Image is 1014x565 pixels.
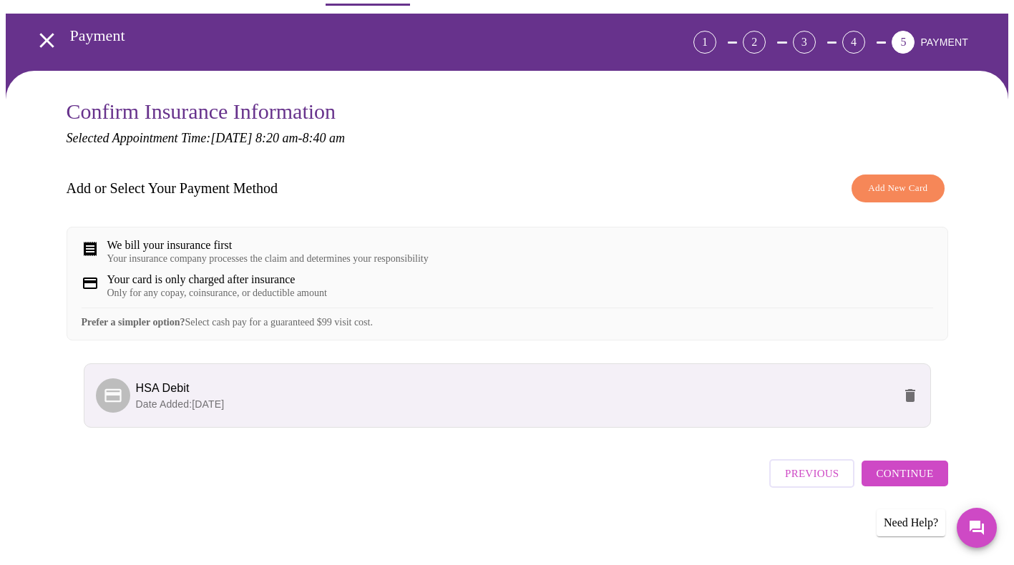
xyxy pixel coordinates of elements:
button: Continue [862,461,947,486]
span: HSA Debit [136,382,190,394]
div: 3 [793,31,816,54]
span: Continue [876,464,933,483]
div: Your insurance company processes the claim and determines your responsibility [107,253,429,265]
button: delete [893,378,927,413]
div: 1 [693,31,716,54]
div: Your card is only charged after insurance [107,273,327,286]
h3: Confirm Insurance Information [67,99,948,124]
span: Previous [785,464,839,483]
h3: Add or Select Your Payment Method [67,180,278,197]
div: Only for any copay, coinsurance, or deductible amount [107,288,327,299]
div: Select cash pay for a guaranteed $99 visit cost. [82,308,933,328]
button: Messages [957,508,997,548]
span: PAYMENT [920,36,968,48]
div: 4 [842,31,865,54]
div: 2 [743,31,766,54]
div: 5 [892,31,915,54]
button: open drawer [26,19,68,62]
div: Need Help? [877,509,945,536]
button: Previous [769,459,854,488]
span: Date Added: [DATE] [136,398,225,410]
strong: Prefer a simpler option? [82,317,185,328]
div: We bill your insurance first [107,239,429,252]
h3: Payment [70,26,614,45]
span: Add New Card [868,180,927,197]
button: Add New Card [852,175,944,202]
em: Selected Appointment Time: [DATE] 8:20 am - 8:40 am [67,131,345,145]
